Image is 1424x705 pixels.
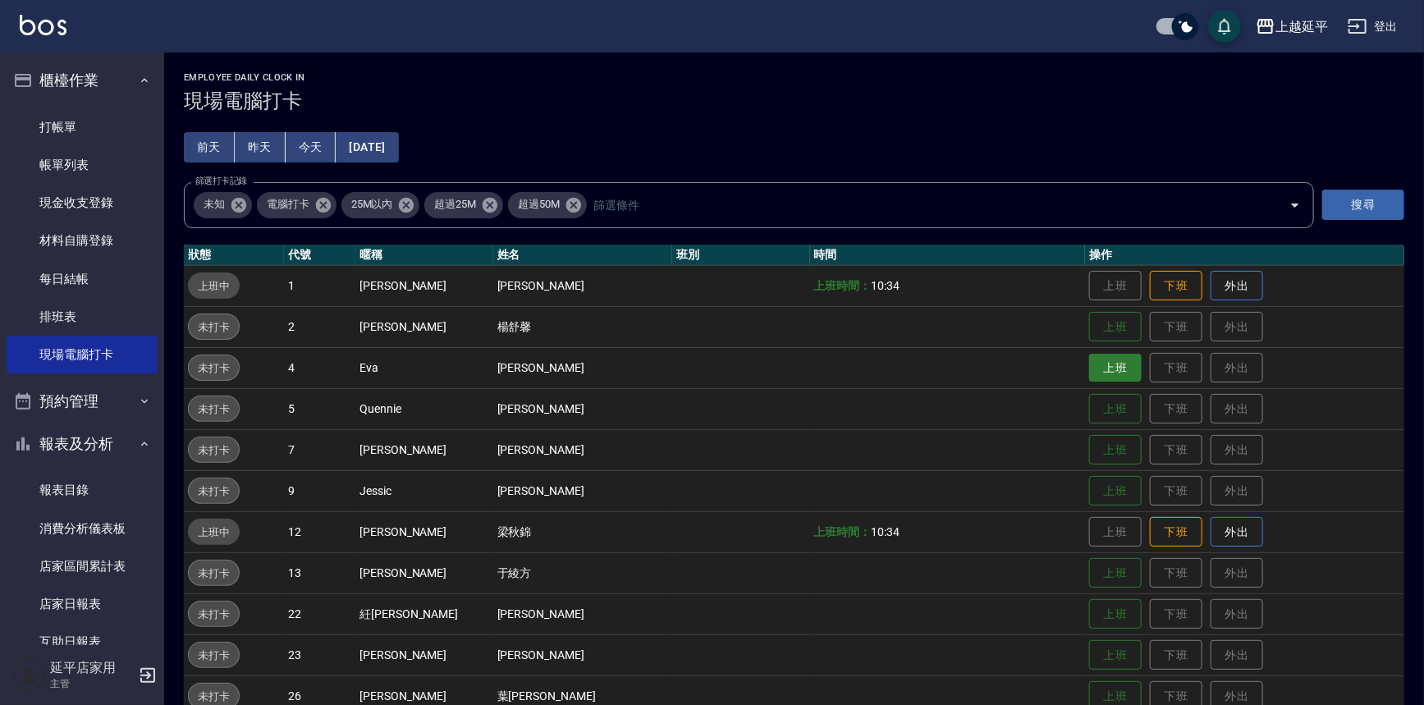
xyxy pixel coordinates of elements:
[1211,271,1263,301] button: 外出
[1341,11,1404,42] button: 登出
[341,192,420,218] div: 25M以內
[194,196,235,213] span: 未知
[189,647,239,664] span: 未打卡
[493,511,672,552] td: 梁秋錦
[508,192,587,218] div: 超過50M
[184,245,284,266] th: 狀態
[188,277,240,295] span: 上班中
[1089,312,1142,342] button: 上班
[1322,190,1404,220] button: 搜尋
[189,688,239,705] span: 未打卡
[493,552,672,593] td: 于綾方
[7,146,158,184] a: 帳單列表
[284,429,355,470] td: 7
[20,15,66,35] img: Logo
[424,196,486,213] span: 超過25M
[235,132,286,163] button: 昨天
[189,565,239,582] span: 未打卡
[1150,271,1202,301] button: 下班
[355,388,493,429] td: Quennie
[355,306,493,347] td: [PERSON_NAME]
[50,660,134,676] h5: 延平店家用
[189,318,239,336] span: 未打卡
[7,260,158,298] a: 每日結帳
[189,401,239,418] span: 未打卡
[1089,354,1142,382] button: 上班
[7,623,158,661] a: 互助日報表
[1089,640,1142,671] button: 上班
[355,511,493,552] td: [PERSON_NAME]
[341,196,403,213] span: 25M以內
[189,359,239,377] span: 未打卡
[184,72,1404,83] h2: Employee Daily Clock In
[493,634,672,675] td: [PERSON_NAME]
[814,279,872,292] b: 上班時間：
[284,511,355,552] td: 12
[355,552,493,593] td: [PERSON_NAME]
[188,524,240,541] span: 上班中
[7,184,158,222] a: 現金收支登錄
[7,547,158,585] a: 店家區間累計表
[1089,599,1142,629] button: 上班
[284,552,355,593] td: 13
[1089,476,1142,506] button: 上班
[189,483,239,500] span: 未打卡
[189,442,239,459] span: 未打卡
[493,593,672,634] td: [PERSON_NAME]
[189,606,239,623] span: 未打卡
[1089,394,1142,424] button: 上班
[1282,192,1308,218] button: Open
[814,525,872,538] b: 上班時間：
[493,306,672,347] td: 楊舒馨
[7,471,158,509] a: 報表目錄
[872,279,900,292] span: 10:34
[284,347,355,388] td: 4
[184,89,1404,112] h3: 現場電腦打卡
[284,245,355,266] th: 代號
[7,510,158,547] a: 消費分析儀表板
[194,192,252,218] div: 未知
[1211,517,1263,547] button: 外出
[7,59,158,102] button: 櫃檯作業
[195,175,247,187] label: 篩選打卡記錄
[493,245,672,266] th: 姓名
[810,245,1085,266] th: 時間
[7,298,158,336] a: 排班表
[7,222,158,259] a: 材料自購登錄
[284,470,355,511] td: 9
[1249,10,1335,43] button: 上越延平
[50,676,134,691] p: 主管
[493,347,672,388] td: [PERSON_NAME]
[184,132,235,163] button: 前天
[1150,517,1202,547] button: 下班
[1089,435,1142,465] button: 上班
[284,388,355,429] td: 5
[284,265,355,306] td: 1
[1208,10,1241,43] button: save
[284,634,355,675] td: 23
[7,108,158,146] a: 打帳單
[493,470,672,511] td: [PERSON_NAME]
[257,192,337,218] div: 電腦打卡
[1275,16,1328,37] div: 上越延平
[672,245,810,266] th: 班別
[336,132,398,163] button: [DATE]
[493,388,672,429] td: [PERSON_NAME]
[493,429,672,470] td: [PERSON_NAME]
[355,593,493,634] td: 紝[PERSON_NAME]
[257,196,319,213] span: 電腦打卡
[13,659,46,692] img: Person
[355,470,493,511] td: Jessic
[7,380,158,423] button: 預約管理
[355,265,493,306] td: [PERSON_NAME]
[284,306,355,347] td: 2
[286,132,337,163] button: 今天
[355,429,493,470] td: [PERSON_NAME]
[508,196,570,213] span: 超過50M
[7,585,158,623] a: 店家日報表
[493,265,672,306] td: [PERSON_NAME]
[355,347,493,388] td: Eva
[1085,245,1404,266] th: 操作
[7,336,158,373] a: 現場電腦打卡
[424,192,503,218] div: 超過25M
